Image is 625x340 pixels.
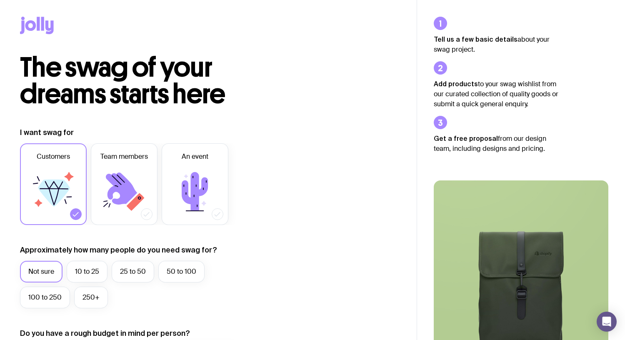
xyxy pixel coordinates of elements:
[20,261,62,282] label: Not sure
[23,13,41,20] div: v 4.0.25
[100,152,148,162] span: Team members
[22,22,92,28] div: Domain: [DOMAIN_NAME]
[13,22,20,28] img: website_grey.svg
[37,152,70,162] span: Customers
[13,13,20,20] img: logo_orange.svg
[92,49,140,55] div: Keywords by Traffic
[182,152,208,162] span: An event
[434,80,478,87] strong: Add products
[22,48,29,55] img: tab_domain_overview_orange.svg
[32,49,75,55] div: Domain Overview
[20,287,70,308] label: 100 to 250
[112,261,154,282] label: 25 to 50
[158,261,205,282] label: 50 to 100
[434,35,517,43] strong: Tell us a few basic details
[74,287,108,308] label: 250+
[434,135,498,142] strong: Get a free proposal
[67,261,107,282] label: 10 to 25
[20,328,190,338] label: Do you have a rough budget in mind per person?
[20,245,217,255] label: Approximately how many people do you need swag for?
[20,127,74,137] label: I want swag for
[434,133,559,154] p: from our design team, including designs and pricing.
[597,312,617,332] div: Open Intercom Messenger
[434,34,559,55] p: about your swag project.
[83,48,90,55] img: tab_keywords_by_traffic_grey.svg
[434,79,559,109] p: to your swag wishlist from our curated collection of quality goods or submit a quick general enqu...
[20,51,225,110] span: The swag of your dreams starts here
